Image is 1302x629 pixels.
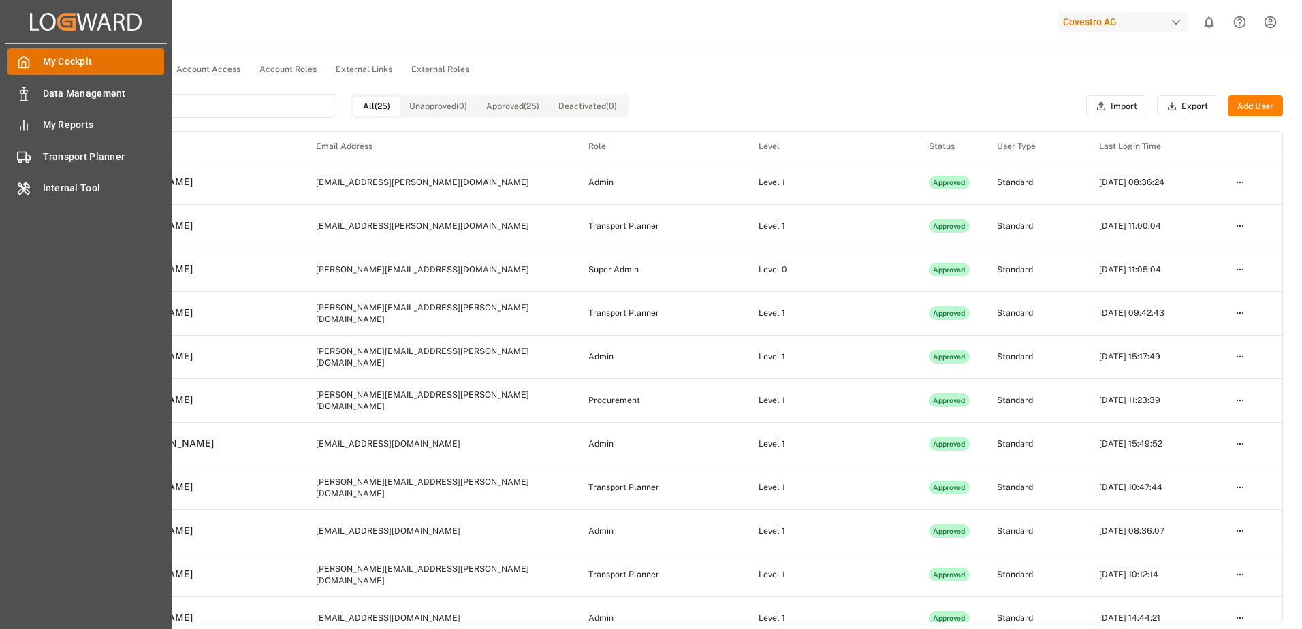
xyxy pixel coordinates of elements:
[574,335,744,378] td: Admin
[167,60,250,80] button: Account Access
[7,175,164,201] a: Internal Tool
[744,204,915,248] td: Level 1
[1086,95,1147,117] button: Import
[302,291,574,335] td: [PERSON_NAME][EMAIL_ADDRESS][PERSON_NAME][DOMAIN_NAME]
[983,553,1085,596] td: Standard
[1085,422,1221,466] td: [DATE] 15:49:52
[983,161,1085,204] td: Standard
[929,350,970,364] div: Approved
[302,378,574,422] td: [PERSON_NAME][EMAIL_ADDRESS][PERSON_NAME][DOMAIN_NAME]
[574,248,744,291] td: Super Admin
[744,422,915,466] td: Level 1
[983,466,1085,509] td: Standard
[744,335,915,378] td: Level 1
[744,132,915,161] th: Level
[983,509,1085,553] td: Standard
[929,306,970,320] div: Approved
[302,248,574,291] td: [PERSON_NAME][EMAIL_ADDRESS][DOMAIN_NAME]
[549,97,626,116] button: Deactivated (0)
[302,466,574,509] td: [PERSON_NAME][EMAIL_ADDRESS][PERSON_NAME][DOMAIN_NAME]
[326,60,402,80] button: External Links
[1085,335,1221,378] td: [DATE] 15:17:49
[1228,95,1283,117] button: Add User
[64,94,336,118] input: Search for users
[929,481,970,494] div: Approved
[1224,7,1255,37] button: Help Center
[1085,204,1221,248] td: [DATE] 11:00:04
[7,143,164,170] a: Transport Planner
[477,97,549,116] button: Approved (25)
[983,422,1085,466] td: Standard
[302,204,574,248] td: [EMAIL_ADDRESS][PERSON_NAME][DOMAIN_NAME]
[302,422,574,466] td: [EMAIL_ADDRESS][DOMAIN_NAME]
[1194,7,1224,37] button: show 0 new notifications
[574,509,744,553] td: Admin
[1085,132,1221,161] th: Last Login Time
[7,112,164,138] a: My Reports
[1058,12,1188,32] div: Covestro AG
[744,291,915,335] td: Level 1
[929,568,970,581] div: Approved
[929,524,970,538] div: Approved
[983,378,1085,422] td: Standard
[302,132,574,161] th: Email Address
[302,509,574,553] td: [EMAIL_ADDRESS][DOMAIN_NAME]
[574,161,744,204] td: Admin
[7,80,164,106] a: Data Management
[574,466,744,509] td: Transport Planner
[7,48,164,75] a: My Cockpit
[43,150,165,164] span: Transport Planner
[929,263,970,276] div: Approved
[574,422,744,466] td: Admin
[1085,466,1221,509] td: [DATE] 10:47:44
[250,60,326,80] button: Account Roles
[1157,95,1218,117] button: Export
[929,219,970,233] div: Approved
[983,335,1085,378] td: Standard
[43,118,165,132] span: My Reports
[1085,553,1221,596] td: [DATE] 10:12:14
[574,553,744,596] td: Transport Planner
[983,291,1085,335] td: Standard
[400,97,477,116] button: Unapproved (0)
[983,248,1085,291] td: Standard
[983,204,1085,248] td: Standard
[353,97,400,116] button: All (25)
[43,181,165,195] span: Internal Tool
[302,553,574,596] td: [PERSON_NAME][EMAIL_ADDRESS][PERSON_NAME][DOMAIN_NAME]
[1058,9,1194,35] button: Covestro AG
[1085,291,1221,335] td: [DATE] 09:42:43
[43,86,165,101] span: Data Management
[744,553,915,596] td: Level 1
[929,393,970,407] div: Approved
[302,161,574,204] td: [EMAIL_ADDRESS][PERSON_NAME][DOMAIN_NAME]
[1085,161,1221,204] td: [DATE] 08:36:24
[1085,509,1221,553] td: [DATE] 08:36:07
[744,466,915,509] td: Level 1
[744,161,915,204] td: Level 1
[1085,248,1221,291] td: [DATE] 11:05:04
[65,132,302,161] th: User Name
[574,378,744,422] td: Procurement
[402,60,479,80] button: External Roles
[929,437,970,451] div: Approved
[929,611,970,625] div: Approved
[302,335,574,378] td: [PERSON_NAME][EMAIL_ADDRESS][PERSON_NAME][DOMAIN_NAME]
[915,132,983,161] th: Status
[574,132,744,161] th: Role
[983,132,1085,161] th: User Type
[744,248,915,291] td: Level 0
[744,378,915,422] td: Level 1
[574,204,744,248] td: Transport Planner
[574,291,744,335] td: Transport Planner
[43,54,165,69] span: My Cockpit
[744,509,915,553] td: Level 1
[929,176,970,189] div: Approved
[1085,378,1221,422] td: [DATE] 11:23:39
